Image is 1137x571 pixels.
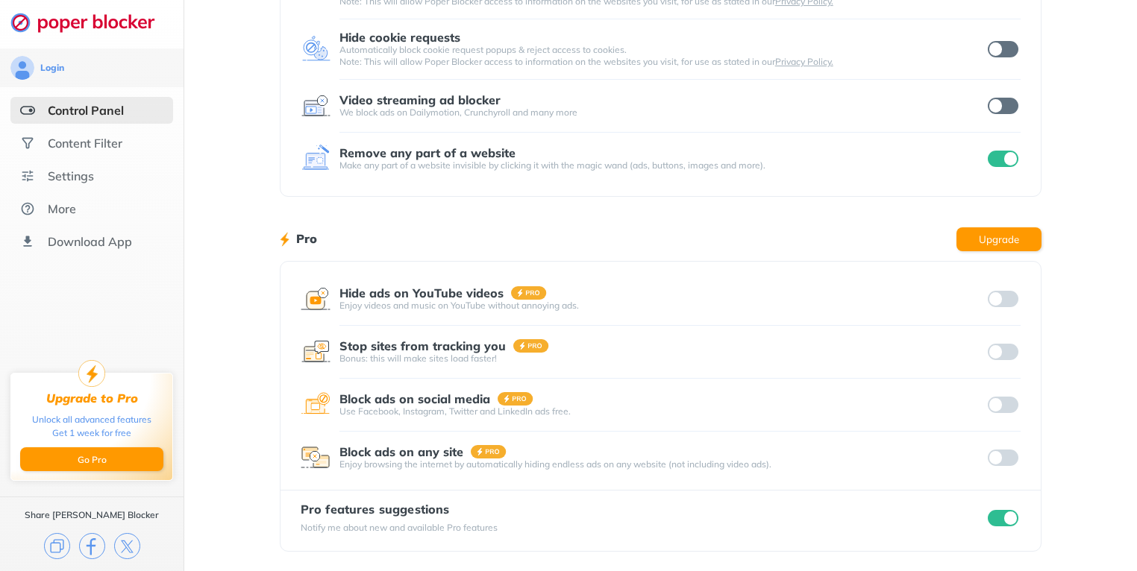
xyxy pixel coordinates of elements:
div: Login [40,62,64,74]
div: Use Facebook, Instagram, Twitter and LinkedIn ads free. [339,406,985,417]
img: social.svg [20,136,35,151]
div: Block ads on social media [339,392,490,406]
img: settings.svg [20,168,35,183]
div: Download App [48,234,132,249]
img: feature icon [301,34,331,64]
img: feature icon [301,91,331,121]
img: facebook.svg [79,533,105,559]
div: Automatically block cookie request popups & reject access to cookies. Note: This will allow Poper... [339,44,985,68]
img: pro-badge.svg [513,339,549,353]
img: copy.svg [44,533,70,559]
img: feature icon [301,284,331,314]
div: Share [PERSON_NAME] Blocker [25,509,159,521]
div: Content Filter [48,136,122,151]
div: Bonus: this will make sites load faster! [339,353,985,365]
div: Enjoy browsing the internet by automatically hiding endless ads on any website (not including vid... [339,458,985,470]
img: logo-webpage.svg [10,12,171,33]
div: More [48,201,76,216]
div: Get 1 week for free [52,426,131,440]
div: Hide ads on YouTube videos [339,286,504,300]
img: pro-badge.svg [498,392,533,406]
div: Make any part of a website invisible by clicking it with the magic wand (ads, buttons, images and... [339,160,985,171]
div: Remove any part of a website [339,146,516,160]
div: Enjoy videos and music on YouTube without annoying ads. [339,300,985,312]
img: feature icon [301,390,331,420]
img: feature icon [301,337,331,367]
img: feature icon [301,443,331,473]
img: avatar.svg [10,56,34,80]
div: Settings [48,168,94,183]
div: Unlock all advanced features [32,413,151,426]
a: Privacy Policy. [775,56,833,67]
div: Control Panel [48,103,124,118]
img: download-app.svg [20,234,35,249]
h1: Pro [296,229,317,248]
div: We block ads on Dailymotion, Crunchyroll and many more [339,107,985,119]
div: Upgrade to Pro [46,391,138,406]
img: pro-badge.svg [471,445,507,458]
button: Upgrade [956,227,1042,251]
img: about.svg [20,201,35,216]
img: x.svg [114,533,140,559]
img: lighting bolt [280,230,289,248]
div: Hide cookie requests [339,31,460,44]
img: feature icon [301,144,331,174]
div: Stop sites from tracking you [339,339,506,353]
div: Video streaming ad blocker [339,93,501,107]
div: Block ads on any site [339,445,463,458]
div: Pro features suggestions [301,502,498,516]
img: features-selected.svg [20,103,35,118]
img: pro-badge.svg [511,286,547,300]
img: upgrade-to-pro.svg [78,360,105,387]
button: Go Pro [20,447,163,471]
div: Notify me about new and available Pro features [301,522,498,534]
